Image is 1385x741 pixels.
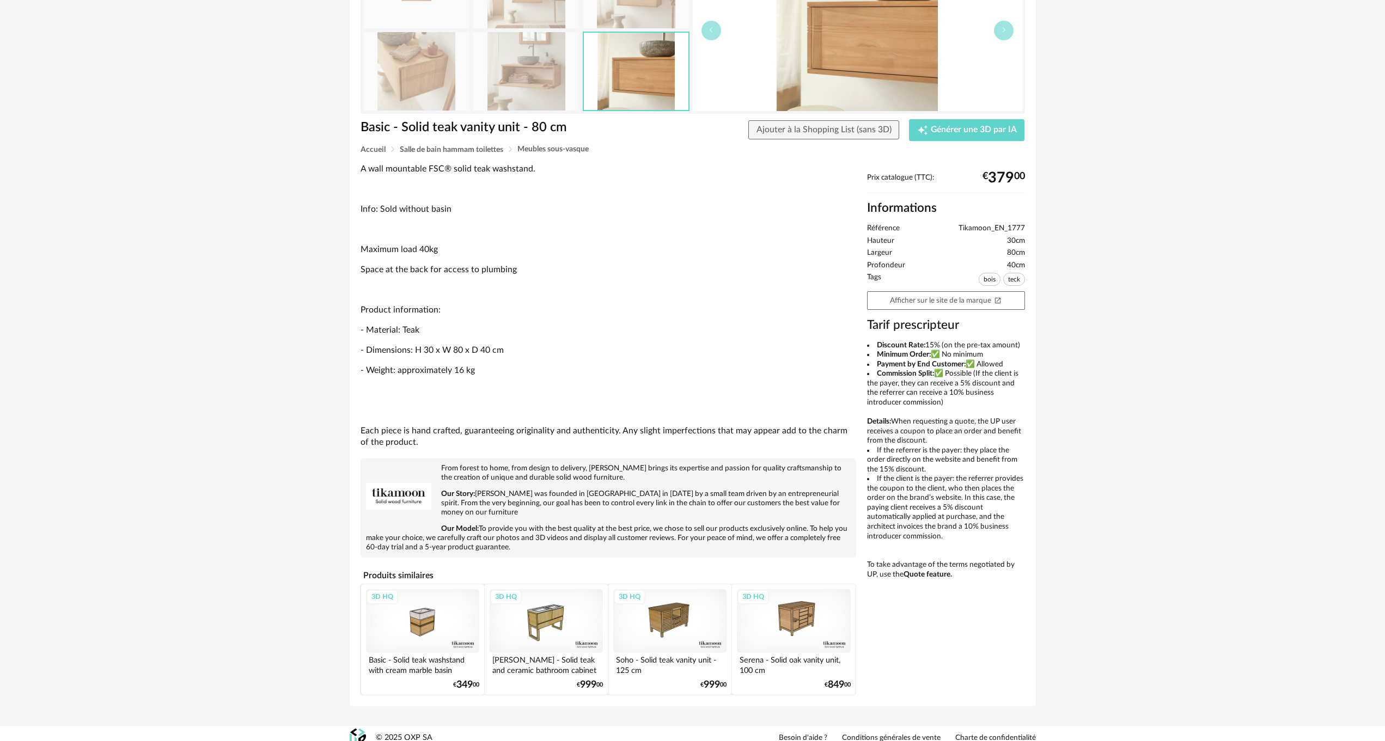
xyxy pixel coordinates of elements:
span: Salle de bain hammam toilettes [400,146,503,154]
b: Quote feature. [904,571,952,578]
button: Ajouter à la Shopping List (sans 3D) [748,120,900,140]
div: € 00 [453,681,479,689]
div: 3D HQ [367,590,398,604]
span: 80cm [1007,248,1025,258]
p: Info: Sold without basin [361,204,856,215]
span: 999 [580,681,596,689]
p: - Dimensions: H 30 x W 80 x D 40 cm [361,345,856,356]
b: Discount Rate: [877,341,925,349]
span: bois [979,273,1000,286]
span: Largeur [867,248,892,258]
div: Serena - Solid oak vanity unit, 100 cm [737,653,850,675]
p: A wall mountable FSC® solid teak washstand. [361,163,856,175]
div: 3D HQ [614,590,645,604]
span: 999 [704,681,720,689]
div: € 00 [700,681,727,689]
span: Creation icon [917,125,928,136]
span: Open In New icon [994,296,1002,304]
span: Profondeur [867,261,905,271]
a: Afficher sur le site de la marqueOpen In New icon [867,291,1025,310]
button: Creation icon Générer une 3D par IA [909,119,1024,141]
h4: Produits similaires [361,567,856,584]
div: € 00 [825,681,851,689]
li: ✅ No minimum [867,350,1025,360]
img: meuble-sous-vasque-teck-massif-basic-95-cm-1777-htm [584,33,688,109]
a: 3D HQ Soho - Solid teak vanity unit - 125 cm €99900 [608,584,731,695]
div: When requesting a quote, the UP user receives a coupon to place an order and benefit from the dis... [867,341,1025,580]
b: Our Story: [441,490,475,498]
p: Product information: [361,304,856,316]
span: 30cm [1007,236,1025,246]
a: 3D HQ [PERSON_NAME] - Solid teak and ceramic bathroom cabinet 120 cm €99900 [485,584,608,695]
div: Prix catalogue (TTC): [867,173,1025,193]
p: From forest to home, from design to delivery, [PERSON_NAME] brings its expertise and passion for ... [366,464,851,482]
div: Basic - Solid teak washstand with cream marble basin [366,653,479,675]
li: If the referrer is the payer: they place the order directly on the website and benefit from the 1... [867,446,1025,475]
li: If the client is the payer: the referrer provides the coupon to the client, who then places the o... [867,474,1025,541]
div: [PERSON_NAME] was founded in [GEOGRAPHIC_DATA] in [DATE] by a small team driven by an entrepreneu... [366,464,851,552]
p: - Material: Teak [361,324,856,336]
p: Space at the back for access to plumbing [361,264,856,275]
span: Hauteur [867,236,894,246]
b: Details: [867,418,891,425]
p: Maximum load 40kg [361,244,856,255]
b: Payment by End Customer: [877,360,966,368]
span: 849 [828,681,844,689]
span: 40cm [1007,261,1025,271]
span: Générer une 3D par IA [931,126,1017,134]
div: € 00 [577,681,603,689]
span: Tags [867,273,881,289]
b: Commission Split: [877,370,934,377]
img: meuble-sous-vasque-teck-massif-basic-95-cm-1777-htm [473,32,579,110]
span: Ajouter à la Shopping List (sans 3D) [756,125,892,134]
h1: Basic - Solid teak vanity unit - 80 cm [361,119,631,136]
div: 3D HQ [490,590,522,604]
span: teck [1003,273,1025,286]
a: 3D HQ Serena - Solid oak vanity unit, 100 cm €84900 [732,584,855,695]
p: Each piece is hand crafted, guaranteeing originality and authenticity. Any slight imperfections t... [361,425,856,449]
span: 349 [456,681,473,689]
li: ✅ Allowed [867,360,1025,370]
div: Breadcrumb [361,145,1025,154]
span: Référence [867,224,900,234]
div: 3D HQ [737,590,769,604]
b: Minimum Order: [877,351,931,358]
p: - Weight: approximately 16 kg [361,365,856,376]
span: Meubles sous-vasque [517,145,589,153]
img: meuble-sous-vasque-teck-massif-basic-95-cm-1777-htm [364,32,469,110]
a: 3D HQ Basic - Solid teak washstand with cream marble basin €34900 [361,584,484,695]
li: ✅ Possible (If the client is the payer, they can receive a 5% discount and the referrer can recei... [867,369,1025,407]
span: 379 [988,174,1014,182]
h3: Tarif prescripteur [867,317,1025,333]
b: Our Model: [441,525,479,532]
img: brand logo [366,464,431,529]
div: [PERSON_NAME] - Solid teak and ceramic bathroom cabinet 120 cm [490,653,603,675]
span: Tikamoon_EN_1777 [959,224,1025,234]
div: € 00 [983,174,1025,182]
span: Accueil [361,146,386,154]
li: 15% (on the pre-tax amount) [867,341,1025,351]
div: Soho - Solid teak vanity unit - 125 cm [613,653,727,675]
h2: Informations [867,200,1025,216]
